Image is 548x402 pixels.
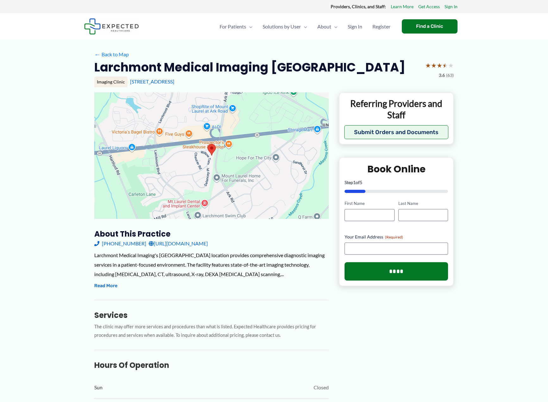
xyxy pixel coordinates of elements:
[94,51,100,57] span: ←
[94,282,117,290] button: Read More
[263,15,301,38] span: Solutions by User
[215,15,258,38] a: For PatientsMenu Toggle
[345,163,448,175] h2: Book Online
[220,15,246,38] span: For Patients
[442,59,448,71] span: ★
[439,71,445,79] span: 3.6
[314,383,329,392] span: Closed
[84,18,139,34] img: Expected Healthcare Logo - side, dark font, small
[94,360,329,370] h3: Hours of Operation
[372,15,390,38] span: Register
[367,15,395,38] a: Register
[348,15,362,38] span: Sign In
[402,19,458,34] a: Find a Clinic
[425,59,431,71] span: ★
[94,59,405,75] h2: Larchmont Medical Imaging [GEOGRAPHIC_DATA]
[437,59,442,71] span: ★
[94,250,329,279] div: Larchmont Medical Imaging's [GEOGRAPHIC_DATA] location provides comprehensive diagnostic imaging ...
[360,180,362,185] span: 5
[94,77,128,87] div: Imaging Clinic
[94,310,329,320] h3: Services
[331,4,386,9] strong: Providers, Clinics, and Staff:
[317,15,331,38] span: About
[385,235,403,239] span: (Required)
[301,15,307,38] span: Menu Toggle
[344,125,448,139] button: Submit Orders and Documents
[149,239,208,248] a: [URL][DOMAIN_NAME]
[94,383,103,392] span: Sun
[258,15,312,38] a: Solutions by UserMenu Toggle
[94,229,329,239] h3: About this practice
[94,323,329,340] p: The clinic may offer more services and procedures than what is listed. Expected Healthcare provid...
[418,3,440,11] a: Get Access
[391,3,414,11] a: Learn More
[353,180,356,185] span: 1
[331,15,338,38] span: Menu Toggle
[345,180,448,185] p: Step of
[398,201,448,207] label: Last Name
[448,59,454,71] span: ★
[246,15,252,38] span: Menu Toggle
[343,15,367,38] a: Sign In
[94,50,129,59] a: ←Back to Map
[445,3,458,11] a: Sign In
[344,98,448,121] p: Referring Providers and Staff
[345,234,448,240] label: Your Email Address
[215,15,395,38] nav: Primary Site Navigation
[94,239,146,248] a: [PHONE_NUMBER]
[312,15,343,38] a: AboutMenu Toggle
[446,71,454,79] span: (63)
[431,59,437,71] span: ★
[345,201,394,207] label: First Name
[130,78,174,84] a: [STREET_ADDRESS]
